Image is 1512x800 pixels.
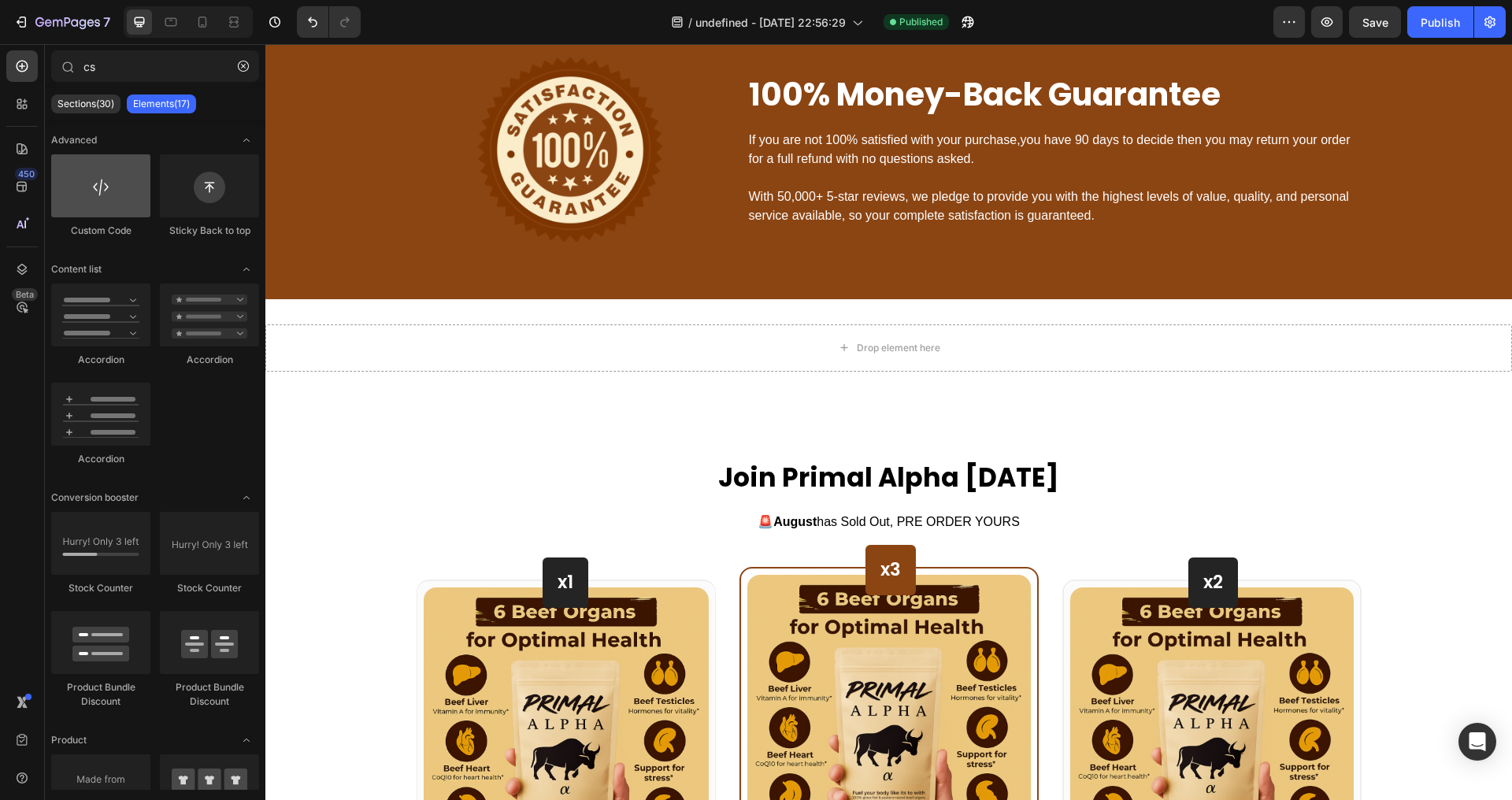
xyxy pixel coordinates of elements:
[1349,6,1401,38] button: Save
[484,143,1095,181] p: With 50,000+ 5-star reviews, we pledge to provide you with the highest levels of value, quality, ...
[51,733,87,747] span: Product
[133,98,190,110] p: Elements(17)
[695,14,846,31] span: undefined - [DATE] 22:56:29
[591,298,675,310] div: Drop element here
[234,128,259,153] span: Toggle open
[160,353,259,367] div: Accordion
[151,416,1096,453] h2: Join Primal Alpha [DATE]
[160,224,259,238] div: Sticky Back to top
[6,6,117,38] button: 7
[1421,14,1460,31] div: Publish
[15,168,38,180] div: 450
[234,257,259,282] span: Toggle open
[51,491,139,505] span: Conversion booster
[51,353,150,367] div: Accordion
[57,98,114,110] p: Sections(30)
[1362,16,1388,29] span: Save
[51,680,150,709] div: Product Bundle Discount
[160,581,259,595] div: Stock Counter
[938,527,958,550] p: x2
[12,288,38,301] div: Beta
[297,6,361,38] div: Undo/Redo
[160,680,259,709] div: Product Bundle Discount
[234,728,259,753] span: Toggle open
[51,452,150,466] div: Accordion
[492,471,754,484] span: 🚨 has Sold Out, PRE ORDER YOURS
[615,514,636,538] p: x3
[51,262,102,276] span: Content list
[292,527,308,550] p: x1
[51,133,97,147] span: Advanced
[1458,723,1496,761] div: Open Intercom Messenger
[234,485,259,510] span: Toggle open
[103,13,110,31] p: 7
[51,50,259,82] input: Search Sections & Elements
[51,581,150,595] div: Stock Counter
[484,87,1095,124] p: If you are not 100% satisfied with your purchase,you have 90 days to decide then you may return y...
[51,224,150,238] div: Custom Code
[688,14,692,31] span: /
[899,15,943,29] span: Published
[508,471,551,484] strong: August
[265,44,1512,800] iframe: Design area
[1407,6,1473,38] button: Publish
